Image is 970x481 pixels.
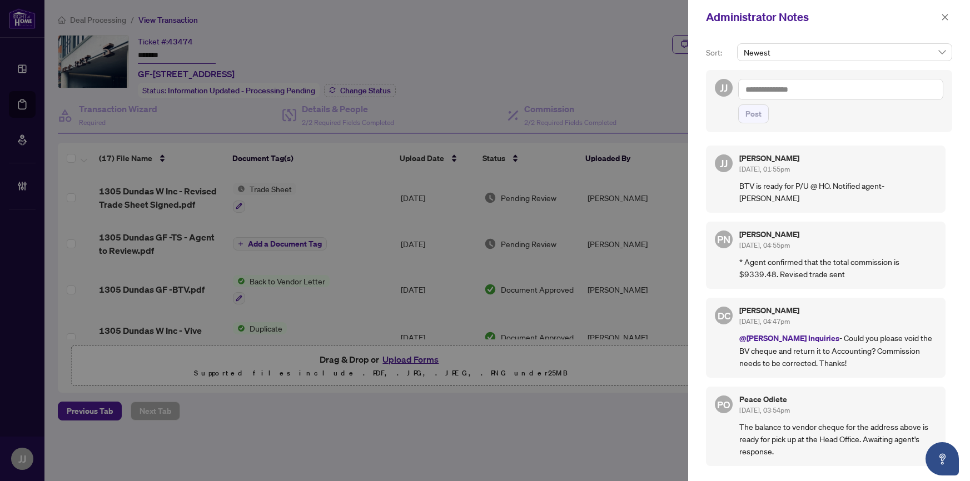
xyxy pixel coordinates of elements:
[706,47,733,59] p: Sort:
[739,317,790,325] span: [DATE], 04:47pm
[739,154,937,162] h5: [PERSON_NAME]
[739,241,790,249] span: [DATE], 04:55pm
[941,13,949,21] span: close
[720,156,728,171] span: JJ
[739,231,937,238] h5: [PERSON_NAME]
[738,104,769,123] button: Post
[739,332,937,369] p: - Could you please void the BV cheque and return it to Accounting? Commission needs to be correct...
[739,255,937,280] p: * Agent confirmed that the total commission is $9339.48. Revised trade sent
[739,406,790,414] span: [DATE], 03:54pm
[717,232,730,247] span: PN
[739,165,790,173] span: [DATE], 01:55pm
[926,442,959,475] button: Open asap
[739,420,937,457] p: The balance to vendor cheque for the address above is ready for pick up at the Head Office. Await...
[739,333,839,343] span: @[PERSON_NAME] Inquiries
[739,395,937,403] h5: Peace Odiete
[744,44,946,61] span: Newest
[739,179,937,204] p: BTV is ready for P/U @ HO. Notified agent- [PERSON_NAME]
[706,9,938,26] div: Administrator Notes
[717,397,730,412] span: PO
[717,308,730,323] span: DC
[739,307,937,314] h5: [PERSON_NAME]
[720,80,728,96] span: JJ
